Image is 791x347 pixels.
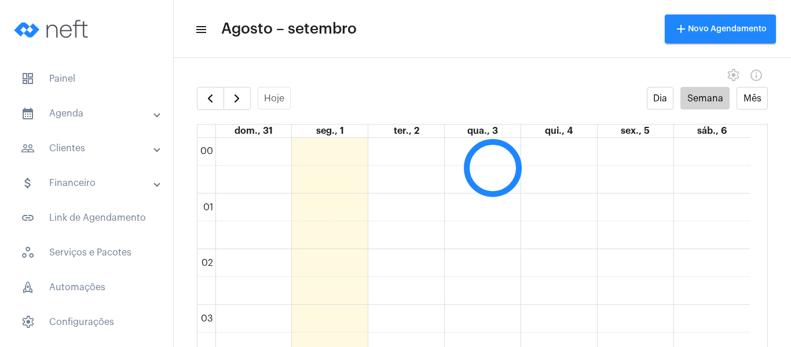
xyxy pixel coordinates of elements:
button: Próximo Semana [224,87,251,110]
button: Novo Agendamento [665,14,776,43]
mat-expansion-panel-header: sidenav iconAgenda [7,100,173,127]
a: 2 de setembro de 2025 [391,125,422,137]
mat-icon: sidenav icon [195,23,206,36]
span: sidenav icon [21,72,35,86]
mat-panel-title: Financeiro [21,176,155,190]
span: Serviços e Pacotes [12,239,162,266]
button: settings [722,64,745,87]
a: 31 de agosto de 2025 [232,125,275,137]
mat-icon: sidenav icon [21,141,35,155]
span: Automações [12,273,162,301]
button: Mês [737,87,768,109]
mat-icon: Info [749,68,763,82]
span: Link de Agendamento [12,204,162,232]
span: sidenav icon [21,280,35,294]
div: 03 [199,313,215,324]
mat-panel-title: Agenda [21,107,155,120]
button: Info [745,64,768,87]
button: Semana Anterior [197,87,224,110]
div: 01 [201,202,215,213]
mat-icon: sidenav icon [21,107,35,120]
a: 4 de setembro de 2025 [543,125,575,137]
mat-panel-title: Clientes [21,141,155,155]
img: logo-neft-novo-2.png [9,6,96,52]
div: 02 [199,258,215,268]
span: sidenav icon [21,315,35,329]
span: Agosto – setembro [221,20,357,38]
span: sidenav icon [21,246,35,260]
mat-icon: sidenav icon [21,211,35,225]
mat-expansion-panel-header: sidenav iconFinanceiro [7,169,173,197]
button: Dia [647,87,674,109]
mat-icon: sidenav icon [21,176,35,190]
a: 6 de setembro de 2025 [695,125,729,137]
span: settings [726,68,740,82]
span: Novo Agendamento [674,25,767,33]
div: 00 [198,146,215,156]
span: Configurações [12,308,162,336]
span: Painel [12,65,162,93]
mat-icon: add [674,22,688,36]
a: 3 de setembro de 2025 [465,125,500,137]
button: Semana [680,87,730,109]
a: 5 de setembro de 2025 [618,125,652,137]
mat-expansion-panel-header: sidenav iconClientes [7,134,173,162]
a: 1 de setembro de 2025 [314,125,346,137]
button: Hoje [258,87,291,109]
